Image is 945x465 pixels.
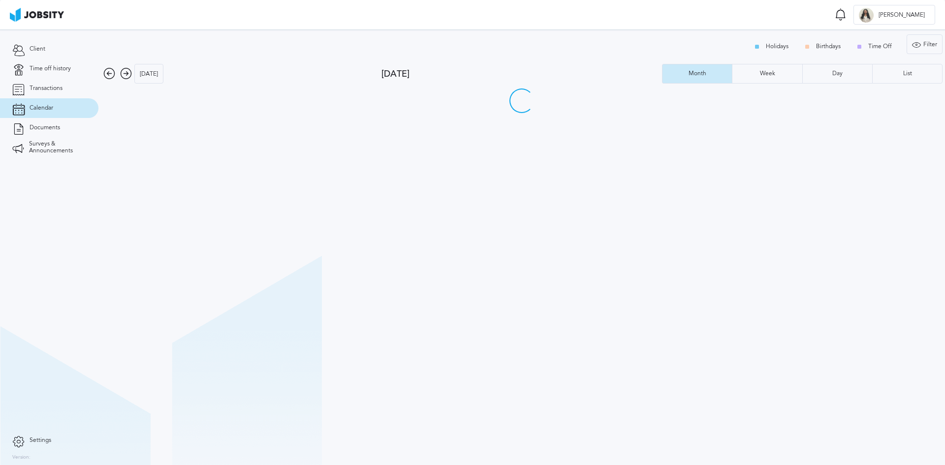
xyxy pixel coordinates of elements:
button: [DATE] [134,64,163,84]
span: Transactions [30,85,63,92]
span: [PERSON_NAME] [874,12,930,19]
label: Version: [12,455,31,461]
button: Day [802,64,872,84]
div: Day [827,70,848,77]
div: Filter [907,35,942,55]
span: Documents [30,124,60,131]
span: Client [30,46,45,53]
button: Filter [907,34,943,54]
button: D[PERSON_NAME] [853,5,935,25]
div: Month [684,70,711,77]
span: Time off history [30,65,71,72]
div: [DATE] [381,69,662,79]
button: Month [662,64,732,84]
div: Week [755,70,780,77]
span: Surveys & Announcements [29,141,86,154]
span: Settings [30,437,51,444]
span: Calendar [30,105,53,112]
button: Week [732,64,802,84]
img: ab4bad089aa723f57921c736e9817d99.png [10,8,64,22]
button: List [872,64,943,84]
div: [DATE] [135,64,163,84]
div: D [859,8,874,23]
div: List [898,70,917,77]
